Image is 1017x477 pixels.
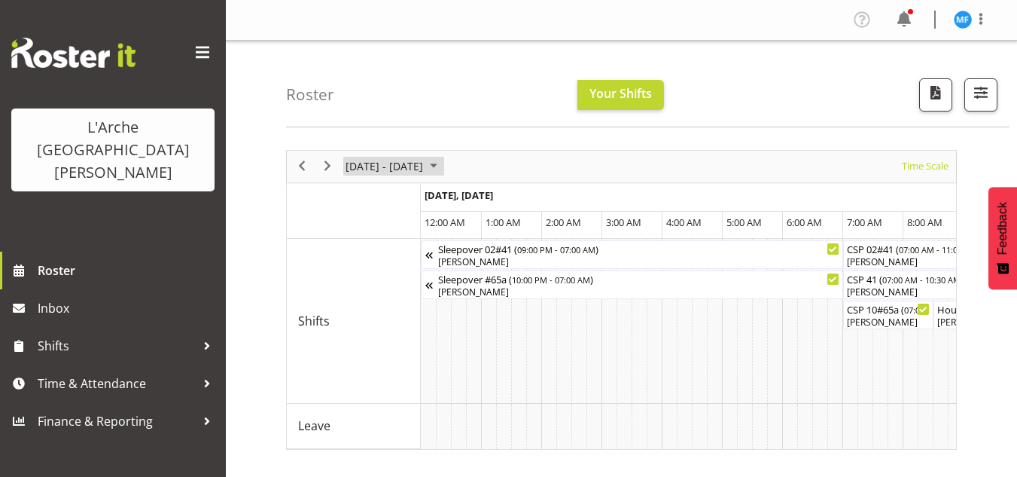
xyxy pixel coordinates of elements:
span: Leave [298,417,330,435]
span: 07:00 AM - 08:30 AM [904,304,982,316]
button: Time Scale [900,157,952,176]
button: Download a PDF of the roster according to the set date range. [919,78,952,112]
span: Feedback [996,202,1009,255]
div: Shifts"s event - CSP 10#65a Begin From Monday, August 11, 2025 at 7:00:00 AM GMT+12:00 Ends At Mo... [843,301,933,329]
img: melissa-fry10932.jpg [954,11,972,29]
div: previous period [289,151,315,182]
span: 7:00 AM [847,216,882,229]
span: Roster [38,259,218,282]
span: [DATE], [DATE] [425,188,493,202]
button: Filter Shifts [964,78,997,112]
div: next period [315,151,340,182]
div: Shifts"s event - Sleepover 02#41 Begin From Sunday, August 10, 2025 at 9:00:00 PM GMT+12:00 Ends ... [422,240,843,269]
span: 6:00 AM [787,216,822,229]
span: 3:00 AM [606,216,641,229]
span: 07:00 AM - 11:00 AM [899,243,977,255]
button: Your Shifts [577,80,664,110]
div: [PERSON_NAME] [438,255,839,269]
span: 8:00 AM [907,216,942,229]
div: CSP 10#65a ( ) [847,301,930,316]
span: Time Scale [900,157,950,176]
div: L'Arche [GEOGRAPHIC_DATA][PERSON_NAME] [26,116,199,184]
span: Shifts [38,335,196,357]
div: Sleepover 02#41 ( ) [438,241,839,256]
td: Leave resource [287,404,421,449]
span: 1:00 AM [486,216,521,229]
span: 4:00 AM [666,216,702,229]
span: 09:00 PM - 07:00 AM [517,243,595,255]
span: Inbox [38,297,218,320]
td: Shifts resource [287,239,421,404]
div: [PERSON_NAME] [438,286,839,299]
button: Feedback - Show survey [988,187,1017,289]
span: 07:00 AM - 10:30 AM [882,274,961,286]
div: Sleepover #65a ( ) [438,271,839,286]
span: Time & Attendance [38,372,196,395]
img: Rosterit website logo [11,38,135,68]
span: 5:00 AM [726,216,762,229]
button: Previous [292,157,312,176]
button: Next [318,157,338,176]
div: Timeline Week of August 16, 2025 [286,150,957,450]
div: August 11 - 17, 2025 [340,151,446,182]
span: 12:00 AM [425,216,465,229]
div: Shifts"s event - Sleepover #65a Begin From Sunday, August 10, 2025 at 10:00:00 PM GMT+12:00 Ends ... [422,271,843,299]
span: Shifts [298,312,330,330]
span: 10:00 PM - 07:00 AM [512,274,590,286]
span: [DATE] - [DATE] [344,157,425,176]
span: Finance & Reporting [38,410,196,433]
h4: Roster [286,86,334,103]
span: Your Shifts [589,85,652,102]
div: [PERSON_NAME] [847,316,930,329]
span: 2:00 AM [546,216,581,229]
button: August 2025 [343,157,444,176]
